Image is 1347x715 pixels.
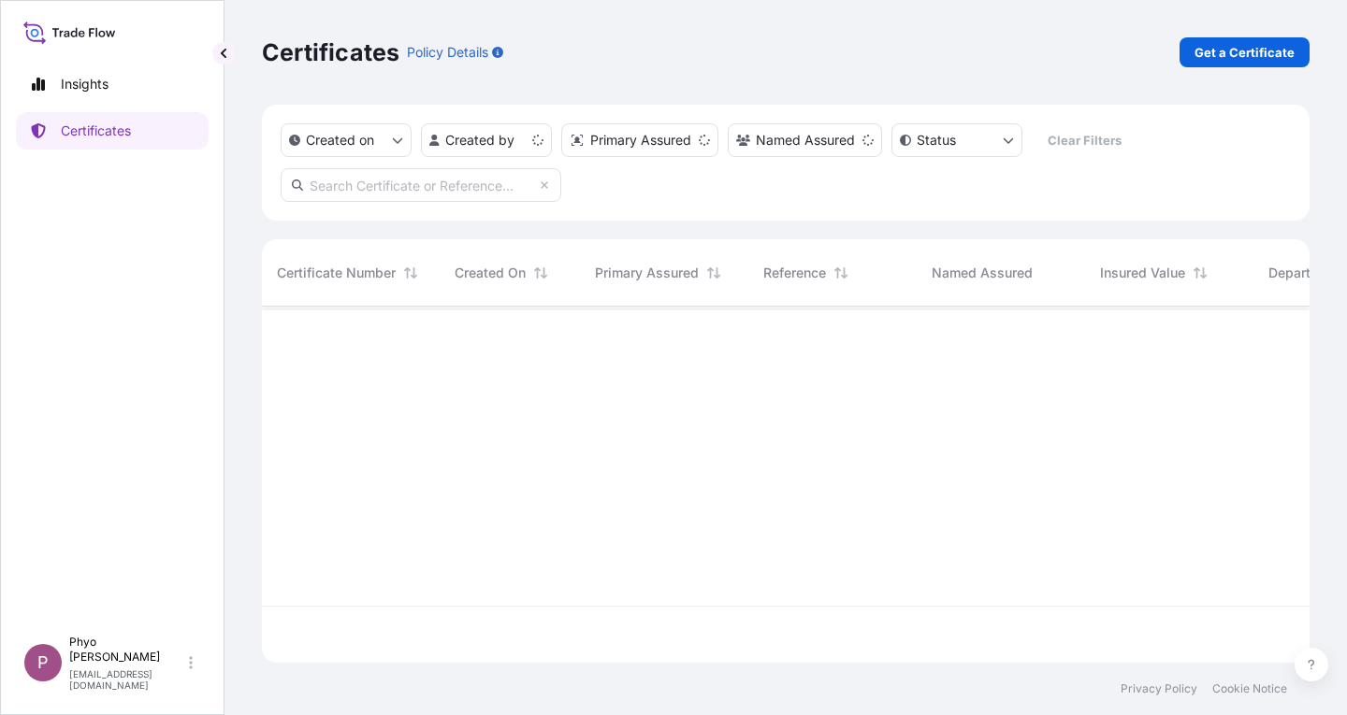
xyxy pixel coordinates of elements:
[590,131,691,150] p: Primary Assured
[1048,131,1122,150] p: Clear Filters
[69,635,185,665] p: Phyo [PERSON_NAME]
[1195,43,1295,62] p: Get a Certificate
[561,123,718,157] button: distributor Filter options
[1189,262,1211,284] button: Sort
[1268,264,1330,282] span: Departure
[763,264,826,282] span: Reference
[37,653,49,672] span: P
[1212,681,1287,696] a: Cookie Notice
[69,668,185,691] p: [EMAIL_ADDRESS][DOMAIN_NAME]
[281,123,412,157] button: createdOn Filter options
[16,112,209,150] a: Certificates
[932,264,1033,282] span: Named Assured
[281,168,561,202] input: Search Certificate or Reference...
[702,262,725,284] button: Sort
[61,75,109,93] p: Insights
[16,65,209,103] a: Insights
[445,131,514,150] p: Created by
[830,262,852,284] button: Sort
[1121,681,1197,696] a: Privacy Policy
[595,264,699,282] span: Primary Assured
[728,123,882,157] button: cargoOwner Filter options
[917,131,956,150] p: Status
[891,123,1022,157] button: certificateStatus Filter options
[529,262,552,284] button: Sort
[1032,125,1137,155] button: Clear Filters
[455,264,526,282] span: Created On
[277,264,396,282] span: Certificate Number
[262,37,399,67] p: Certificates
[399,262,422,284] button: Sort
[1100,264,1185,282] span: Insured Value
[756,131,855,150] p: Named Assured
[421,123,552,157] button: createdBy Filter options
[306,131,374,150] p: Created on
[1180,37,1310,67] a: Get a Certificate
[407,43,488,62] p: Policy Details
[61,122,131,140] p: Certificates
